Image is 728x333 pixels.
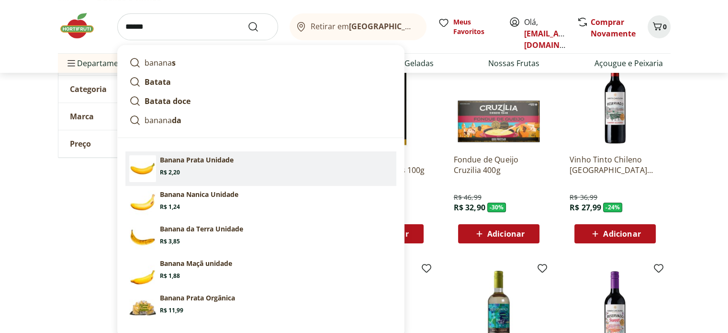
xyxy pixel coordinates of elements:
input: search [117,13,278,40]
strong: da [172,115,181,126]
a: Banana da Terra UnidadeBanana da Terra UnidadeR$ 3,85 [125,220,396,255]
span: Retirar em [311,22,416,31]
img: Banana Prata Orgânica [129,293,156,320]
button: Retirar em[GEOGRAPHIC_DATA]/[GEOGRAPHIC_DATA] [290,13,426,40]
a: Banana Prata OrgânicaBanana Prata OrgânicaR$ 11,99 [125,289,396,324]
span: R$ 3,85 [160,238,180,245]
a: Comprar Novamente [591,17,636,39]
b: [GEOGRAPHIC_DATA]/[GEOGRAPHIC_DATA] [349,21,510,32]
p: Banana da Terra Unidade [160,224,243,234]
img: Banana Prata Unidade [129,155,156,182]
button: Menu [66,52,77,75]
span: R$ 2,20 [160,169,180,176]
a: [EMAIL_ADDRESS][DOMAIN_NAME] [524,28,591,50]
span: Departamentos [66,52,134,75]
a: PrincipalBanana Maçã unidadeR$ 1,88 [125,255,396,289]
img: Hortifruti [58,11,106,40]
img: Vinho Tinto Chileno Santa Carolina Reservado Carménère 750ml [570,56,661,147]
span: R$ 36,99 [570,193,597,202]
span: R$ 32,90 [453,202,485,213]
a: Banana Nanica UnidadeBanana Nanica UnidadeR$ 1,24 [125,186,396,220]
a: Açougue e Peixaria [594,57,662,69]
p: Banana Prata Orgânica [160,293,235,303]
span: Preço [70,139,91,149]
button: Adicionar [574,224,656,243]
a: Meus Favoritos [438,17,497,36]
strong: Batata [145,77,171,87]
span: R$ 11,99 [160,307,183,314]
a: Batata [125,72,396,92]
a: Fondue de Queijo Cruzilia 400g [453,154,544,175]
span: R$ 46,99 [453,193,481,202]
span: R$ 1,88 [160,272,180,280]
img: Banana Nanica Unidade [129,190,156,217]
strong: s [172,57,176,68]
img: Principal [129,259,156,286]
button: Preço [58,130,202,157]
a: Batata doce [125,92,396,111]
a: Banana Prata UnidadeBanana Prata UnidadeR$ 2,20 [125,151,396,186]
p: Banana Nanica Unidade [160,190,238,199]
button: Categoria [58,76,202,103]
p: banana [145,115,181,126]
span: Adicionar [603,230,640,238]
span: Meus Favoritos [453,17,497,36]
button: Carrinho [648,15,671,38]
a: Nossas Frutas [488,57,539,69]
span: R$ 1,24 [160,203,180,211]
span: - 30 % [487,203,506,212]
span: Marca [70,112,94,121]
span: 0 [663,22,667,31]
span: Olá, [524,16,567,51]
span: Adicionar [487,230,525,238]
a: bananas [125,53,396,72]
button: Marca [58,103,202,130]
button: Submit Search [247,21,270,33]
span: R$ 27,99 [570,202,601,213]
strong: Batata doce [145,96,190,106]
span: - 24 % [603,203,622,212]
a: Vinho Tinto Chileno [GEOGRAPHIC_DATA] Carménère 750ml [570,154,661,175]
img: Fondue de Queijo Cruzilia 400g [453,56,544,147]
p: Banana Maçã unidade [160,259,232,268]
p: banana [145,57,176,69]
a: bananada [125,111,396,130]
p: Banana Prata Unidade [160,155,234,165]
button: Adicionar [458,224,539,243]
span: Categoria [70,84,107,94]
img: Banana da Terra Unidade [129,224,156,251]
